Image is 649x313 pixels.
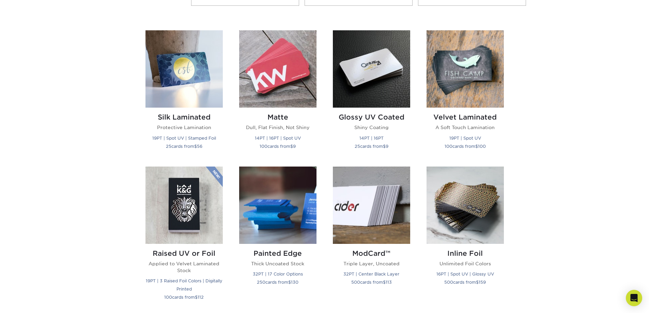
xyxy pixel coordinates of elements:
[152,136,216,141] small: 19PT | Spot UV | Stamped Foil
[383,280,386,285] span: $
[478,144,486,149] span: 100
[239,124,316,131] p: Dull, Flat Finish, Not Shiny
[239,167,316,310] a: Painted Edge Business Cards Painted Edge Thick Uncoated Stock 32PT | 17 Color Options 250cards fr...
[476,280,479,285] span: $
[436,271,494,277] small: 16PT | Spot UV | Glossy UV
[257,280,298,285] small: cards from
[255,136,301,141] small: 14PT | 16PT | Spot UV
[290,144,293,149] span: $
[239,249,316,257] h2: Painted Edge
[257,280,265,285] span: 250
[449,136,481,141] small: 19PT | Spot UV
[145,30,223,108] img: Silk Laminated Business Cards
[333,113,410,121] h2: Glossy UV Coated
[145,249,223,257] h2: Raised UV or Foil
[444,280,453,285] span: 500
[194,144,197,149] span: $
[427,30,504,108] img: Velvet Laminated Business Cards
[359,136,384,141] small: 14PT | 16PT
[239,30,316,108] img: Matte Business Cards
[195,295,198,300] span: $
[479,280,486,285] span: 159
[239,113,316,121] h2: Matte
[355,144,388,149] small: cards from
[239,30,316,158] a: Matte Business Cards Matte Dull, Flat Finish, Not Shiny 14PT | 16PT | Spot UV 100cards from$9
[145,260,223,274] p: Applied to Velvet Laminated Stock
[386,144,388,149] span: 9
[253,271,303,277] small: 32PT | 17 Color Options
[355,144,360,149] span: 25
[333,30,410,108] img: Glossy UV Coated Business Cards
[239,260,316,267] p: Thick Uncoated Stock
[166,144,171,149] span: 25
[260,144,296,149] small: cards from
[333,260,410,267] p: Triple Layer, Uncoated
[475,144,478,149] span: $
[427,30,504,158] a: Velvet Laminated Business Cards Velvet Laminated A Soft Touch Lamination 19PT | Spot UV 100cards ...
[427,124,504,131] p: A Soft Touch Lamination
[427,260,504,267] p: Unlimited Foil Colors
[206,167,223,187] img: New Product
[197,144,202,149] span: 56
[427,249,504,257] h2: Inline Foil
[293,144,296,149] span: 9
[145,124,223,131] p: Protective Lamination
[333,167,410,244] img: ModCard™ Business Cards
[166,144,202,149] small: cards from
[626,290,642,306] div: Open Intercom Messenger
[383,144,386,149] span: $
[239,167,316,244] img: Painted Edge Business Cards
[145,30,223,158] a: Silk Laminated Business Cards Silk Laminated Protective Lamination 19PT | Spot UV | Stamped Foil ...
[333,124,410,131] p: Shiny Coating
[427,113,504,121] h2: Velvet Laminated
[198,295,204,300] span: 112
[351,280,392,285] small: cards from
[333,30,410,158] a: Glossy UV Coated Business Cards Glossy UV Coated Shiny Coating 14PT | 16PT 25cards from$9
[260,144,267,149] span: 100
[146,278,222,292] small: 19PT | 3 Raised Foil Colors | Digitally Printed
[445,144,486,149] small: cards from
[164,295,204,300] small: cards from
[445,144,452,149] span: 100
[444,280,486,285] small: cards from
[164,295,172,300] span: 100
[427,167,504,244] img: Inline Foil Business Cards
[386,280,392,285] span: 113
[333,249,410,257] h2: ModCard™
[145,167,223,310] a: Raised UV or Foil Business Cards Raised UV or Foil Applied to Velvet Laminated Stock 19PT | 3 Rai...
[343,271,399,277] small: 32PT | Center Black Layer
[333,167,410,310] a: ModCard™ Business Cards ModCard™ Triple Layer, Uncoated 32PT | Center Black Layer 500cards from$113
[427,167,504,310] a: Inline Foil Business Cards Inline Foil Unlimited Foil Colors 16PT | Spot UV | Glossy UV 500cards ...
[291,280,298,285] span: 130
[288,280,291,285] span: $
[145,167,223,244] img: Raised UV or Foil Business Cards
[351,280,360,285] span: 500
[145,113,223,121] h2: Silk Laminated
